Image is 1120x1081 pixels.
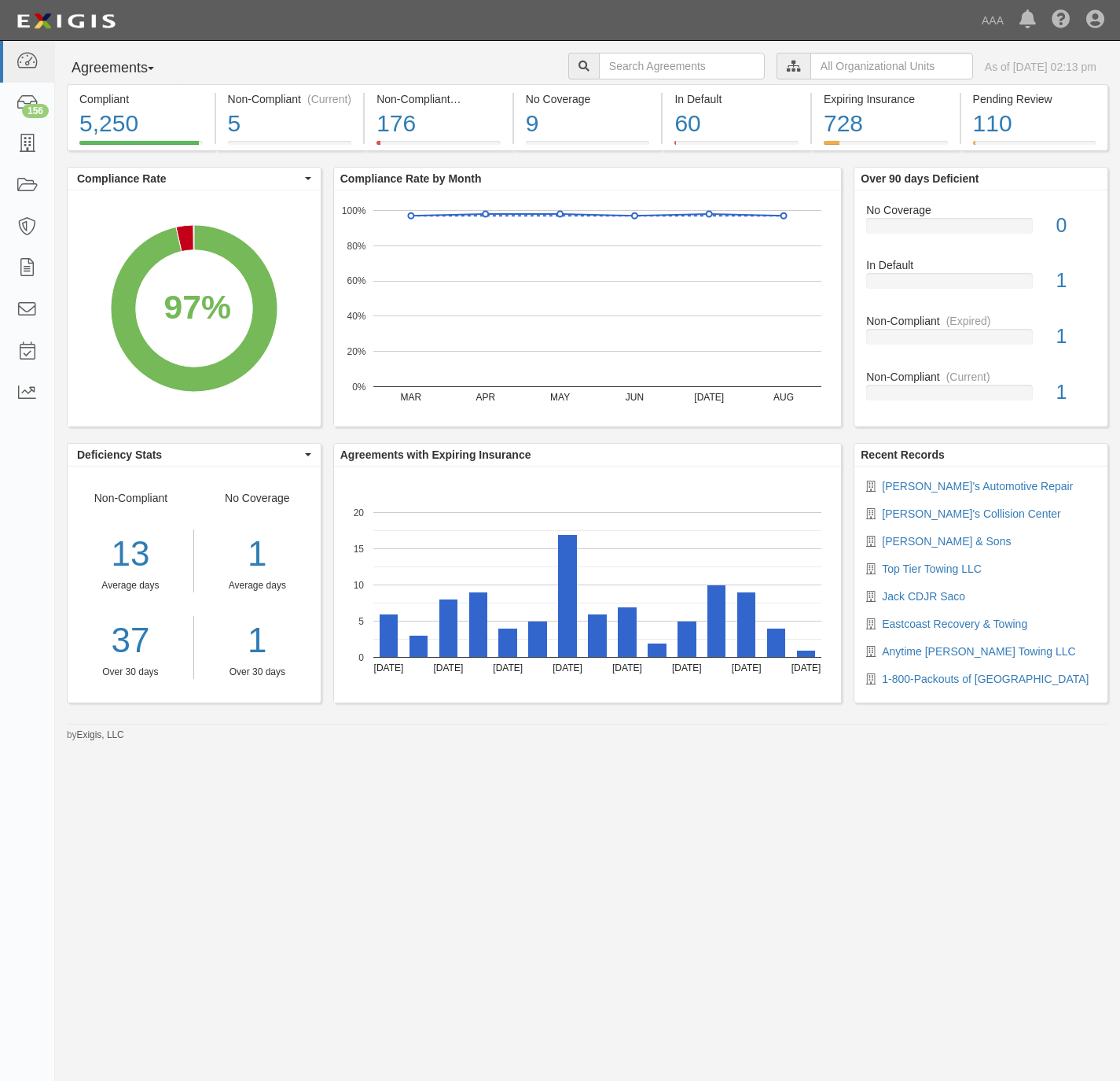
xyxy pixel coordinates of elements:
[457,91,501,107] div: (Expired)
[674,107,799,141] div: 60
[353,543,364,554] text: 15
[854,313,1107,329] div: Non-Compliant
[228,91,352,107] div: Non-Compliant (Current)
[985,59,1096,75] div: As of [DATE] 02:13 pm
[791,662,821,673] text: [DATE]
[1045,378,1107,407] div: 1
[882,590,965,603] a: Jack CDJR Saco
[68,666,193,679] div: Over 30 days
[77,447,301,463] span: Deficiency Stats
[67,53,185,84] button: Agreements
[373,662,403,673] text: [DATE]
[68,190,320,426] svg: A chart.
[882,535,1011,548] a: [PERSON_NAME] & Sons
[773,392,794,403] text: AUG
[812,141,960,153] a: Expiring Insurance728
[206,579,309,592] div: Average days
[674,91,799,107] div: In Default
[77,729,124,740] a: Exigis, LLC
[946,313,991,329] div: (Expired)
[307,91,351,107] div: (Current)
[526,91,650,107] div: No Coverage
[365,141,512,153] a: Non-Compliant(Expired)176
[77,171,301,186] span: Compliance Rate
[866,369,1096,413] a: Non-Compliant(Current)1
[353,579,364,590] text: 10
[553,662,582,673] text: [DATE]
[1052,11,1070,30] i: Help Center - Complianz
[68,616,193,666] a: 37
[12,7,120,35] img: logo-5460c22ac91f19d4615b14bd174203de0afe785f0fc80cf4dbbc73dc1793850b.png
[194,490,321,679] div: No Coverage
[476,392,495,403] text: APR
[347,240,365,251] text: 80%
[358,651,364,662] text: 0
[526,107,650,141] div: 9
[861,448,945,461] b: Recent Records
[882,507,1061,520] a: [PERSON_NAME]'s Collision Center
[961,141,1109,153] a: Pending Review110
[882,673,1089,685] a: 1-800-Packouts of [GEOGRAPHIC_DATA]
[854,202,1107,218] div: No Coverage
[612,662,642,673] text: [DATE]
[824,91,948,107] div: Expiring Insurance
[514,141,662,153] a: No Coverage9
[882,618,1027,630] a: Eastcoast Recovery & Towing
[672,662,702,673] text: [DATE]
[625,392,643,403] text: JUN
[882,480,1073,493] a: [PERSON_NAME]'s Automotive Repair
[882,645,1075,658] a: Anytime [PERSON_NAME] Towing LLC
[882,563,982,575] a: Top Tier Towing LLC
[550,392,570,403] text: MAY
[866,313,1096,369] a: Non-Compliant(Expired)1
[216,141,364,153] a: Non-Compliant(Current)5
[433,662,463,673] text: [DATE]
[334,190,841,426] svg: A chart.
[353,507,364,518] text: 20
[694,392,724,403] text: [DATE]
[164,283,232,331] div: 97%
[334,467,841,703] div: A chart.
[340,448,531,461] b: Agreements with Expiring Insurance
[68,444,321,466] button: Deficiency Stats
[68,168,321,190] button: Compliance Rate
[974,5,1012,36] a: AAA
[347,275,365,286] text: 60%
[866,202,1096,258] a: No Coverage0
[352,381,366,392] text: 0%
[599,53,765,79] input: Search Agreements
[663,141,810,153] a: In Default60
[347,346,365,357] text: 20%
[973,107,1096,141] div: 110
[376,91,501,107] div: Non-Compliant (Expired)
[206,666,309,679] div: Over 30 days
[68,490,194,679] div: Non-Compliant
[67,729,124,742] small: by
[68,529,193,579] div: 13
[732,662,762,673] text: [DATE]
[866,257,1096,313] a: In Default1
[79,107,203,141] div: 5,250
[946,369,990,385] div: (Current)
[340,172,482,185] b: Compliance Rate by Month
[22,104,49,118] div: 156
[493,662,523,673] text: [DATE]
[376,107,501,141] div: 176
[1045,212,1107,240] div: 0
[79,91,203,107] div: Compliant
[358,615,364,626] text: 5
[973,91,1096,107] div: Pending Review
[206,529,309,579] div: 1
[824,107,948,141] div: 728
[1045,267,1107,295] div: 1
[810,53,973,79] input: All Organizational Units
[854,257,1107,273] div: In Default
[342,205,366,216] text: 100%
[206,616,309,666] a: 1
[228,107,352,141] div: 5
[347,311,365,322] text: 40%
